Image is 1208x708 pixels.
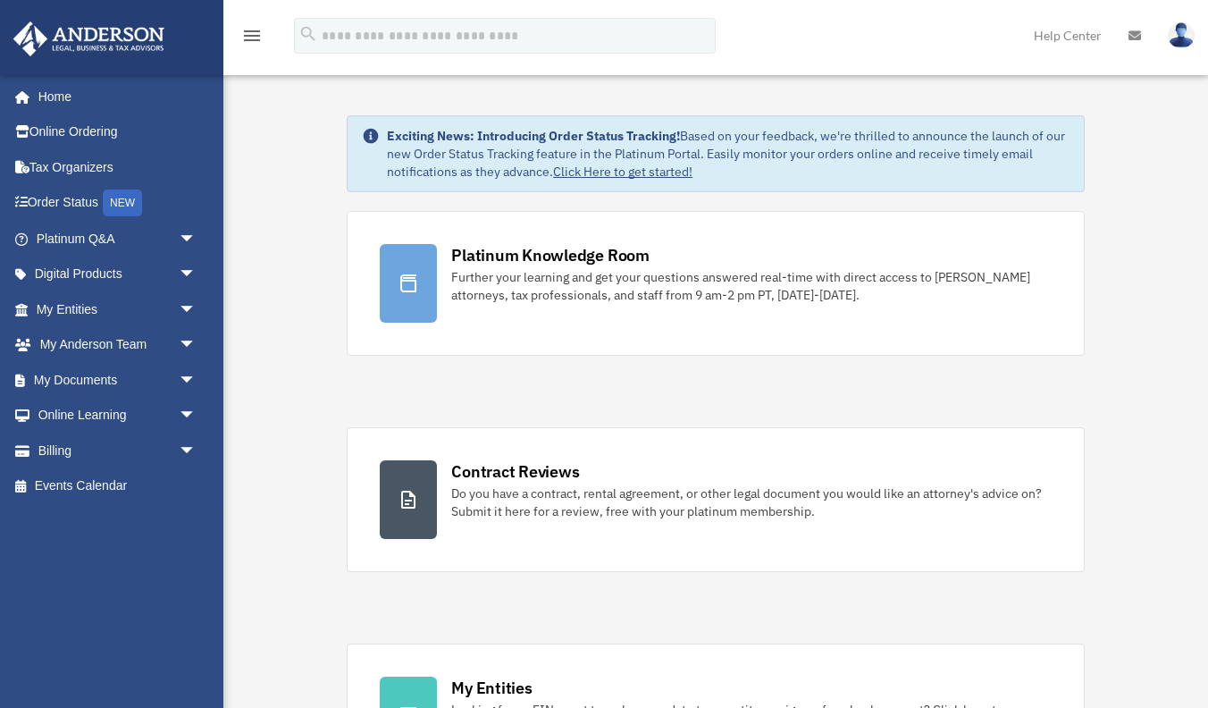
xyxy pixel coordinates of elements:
[8,21,170,56] img: Anderson Advisors Platinum Portal
[451,244,650,266] div: Platinum Knowledge Room
[13,114,223,150] a: Online Ordering
[13,362,223,398] a: My Documentsarrow_drop_down
[387,127,1070,181] div: Based on your feedback, we're thrilled to announce the launch of our new Order Status Tracking fe...
[179,327,214,364] span: arrow_drop_down
[347,211,1085,356] a: Platinum Knowledge Room Further your learning and get your questions answered real-time with dire...
[13,257,223,292] a: Digital Productsarrow_drop_down
[179,291,214,328] span: arrow_drop_down
[451,485,1052,520] div: Do you have a contract, rental agreement, or other legal document you would like an attorney's ad...
[553,164,692,180] a: Click Here to get started!
[13,433,223,468] a: Billingarrow_drop_down
[1168,22,1195,48] img: User Pic
[13,185,223,222] a: Order StatusNEW
[298,24,318,44] i: search
[179,433,214,469] span: arrow_drop_down
[103,190,142,216] div: NEW
[451,460,579,483] div: Contract Reviews
[13,221,223,257] a: Platinum Q&Aarrow_drop_down
[13,398,223,434] a: Online Learningarrow_drop_down
[179,362,214,399] span: arrow_drop_down
[451,677,532,699] div: My Entities
[179,257,214,293] span: arrow_drop_down
[13,468,223,504] a: Events Calendar
[179,221,214,257] span: arrow_drop_down
[179,398,214,434] span: arrow_drop_down
[241,25,263,46] i: menu
[13,327,223,363] a: My Anderson Teamarrow_drop_down
[13,291,223,327] a: My Entitiesarrow_drop_down
[451,268,1052,304] div: Further your learning and get your questions answered real-time with direct access to [PERSON_NAM...
[13,79,214,114] a: Home
[13,149,223,185] a: Tax Organizers
[387,128,680,144] strong: Exciting News: Introducing Order Status Tracking!
[347,427,1085,572] a: Contract Reviews Do you have a contract, rental agreement, or other legal document you would like...
[241,31,263,46] a: menu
